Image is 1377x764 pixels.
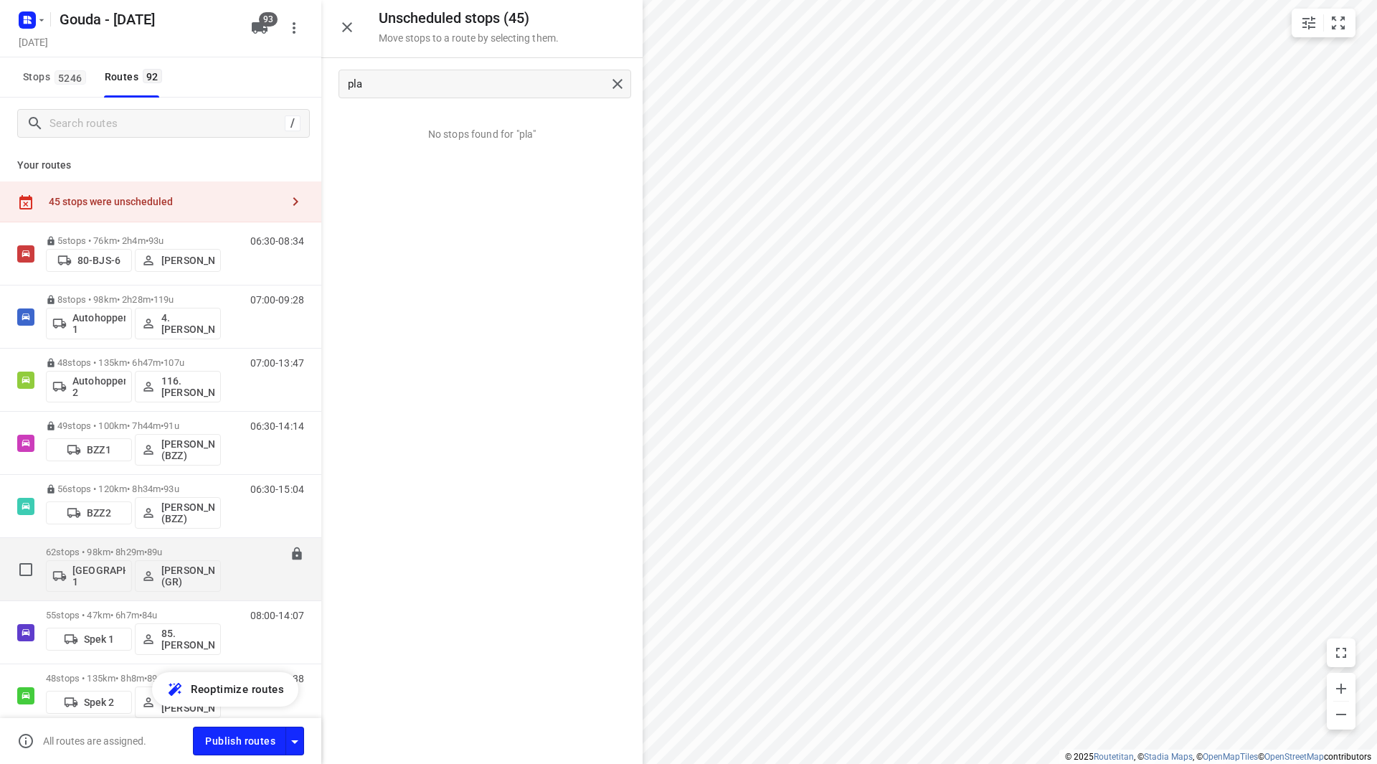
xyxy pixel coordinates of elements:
[46,560,132,592] button: [GEOGRAPHIC_DATA] 1
[245,14,274,42] button: 93
[46,235,221,246] p: 5 stops • 76km • 2h4m
[46,371,132,402] button: Autohopper 2
[49,113,285,135] input: Search routes
[1203,752,1258,762] a: OpenMapTiles
[1264,752,1324,762] a: OpenStreetMap
[143,69,162,83] span: 92
[87,444,111,456] p: BZZ1
[72,565,126,588] p: [GEOGRAPHIC_DATA] 1
[135,687,221,718] button: 37.[PERSON_NAME]
[43,735,146,747] p: All routes are assigned.
[152,672,298,707] button: Reoptimize routes
[161,357,164,368] span: •
[379,32,559,44] p: Move stops to a route by selecting them.
[72,375,126,398] p: Autohopper 2
[11,555,40,584] span: Select
[193,727,286,755] button: Publish routes
[333,13,361,42] button: Close
[250,610,304,621] p: 08:00-14:07
[144,547,147,557] span: •
[46,501,132,524] button: BZZ2
[135,497,221,529] button: [PERSON_NAME] (BZZ)
[46,484,221,494] p: 56 stops • 120km • 8h34m
[23,68,90,86] span: Stops
[147,673,162,684] span: 89u
[144,673,147,684] span: •
[161,484,164,494] span: •
[49,196,281,207] div: 45 stops were unscheduled
[161,375,214,398] p: 116.[PERSON_NAME]
[135,560,221,592] button: [PERSON_NAME] (GR)
[259,12,278,27] span: 93
[46,547,221,557] p: 62 stops • 98km • 8h29m
[46,249,132,272] button: 80-BJS-6
[72,312,126,335] p: Autohopper 1
[105,68,166,86] div: Routes
[135,623,221,655] button: 85.[PERSON_NAME]
[46,294,221,305] p: 8 stops • 98km • 2h28m
[250,357,304,369] p: 07:00-13:47
[1094,752,1134,762] a: Routetitan
[84,697,115,708] p: Spek 2
[161,565,214,588] p: [PERSON_NAME] (GR)
[87,507,111,519] p: BZZ2
[17,158,304,173] p: Your routes
[139,610,142,621] span: •
[164,484,179,494] span: 93u
[142,610,157,621] span: 84u
[1144,752,1193,762] a: Stadia Maps
[286,732,303,750] div: Driver app settings
[205,732,275,750] span: Publish routes
[428,127,536,141] p: No stops found for "pla"
[148,235,164,246] span: 93u
[191,680,284,699] span: Reoptimize routes
[146,235,148,246] span: •
[153,294,174,305] span: 119u
[84,633,115,645] p: Spek 1
[250,420,304,432] p: 06:30-14:14
[161,438,214,461] p: [PERSON_NAME] (BZZ)
[348,73,607,95] input: Search unscheduled stops
[290,547,304,563] button: Lock route
[135,371,221,402] button: 116.[PERSON_NAME]
[1292,9,1355,37] div: small contained button group
[46,420,221,431] p: 49 stops • 100km • 7h44m
[250,235,304,247] p: 06:30-08:34
[46,628,132,651] button: Spek 1
[46,610,221,621] p: 55 stops • 47km • 6h7m
[46,438,132,461] button: BZZ1
[161,420,164,431] span: •
[164,420,179,431] span: 91u
[161,628,214,651] p: 85.[PERSON_NAME]
[46,691,132,714] button: Spek 2
[46,308,132,339] button: Autohopper 1
[161,255,214,266] p: [PERSON_NAME]
[250,294,304,306] p: 07:00-09:28
[55,70,86,85] span: 5246
[161,312,214,335] p: 4. [PERSON_NAME]
[1324,9,1353,37] button: Fit zoom
[77,255,120,266] p: 80-BJS-6
[147,547,162,557] span: 89u
[250,484,304,495] p: 06:30-15:04
[379,10,559,27] h5: Unscheduled stops ( 45 )
[164,357,184,368] span: 107u
[1065,752,1371,762] li: © 2025 , © , © © contributors
[54,8,240,31] h5: Rename
[135,249,221,272] button: [PERSON_NAME]
[13,34,54,50] h5: Project date
[46,357,221,368] p: 48 stops • 135km • 6h47m
[135,308,221,339] button: 4. [PERSON_NAME]
[285,115,301,131] div: /
[161,501,214,524] p: [PERSON_NAME] (BZZ)
[1295,9,1323,37] button: Map settings
[135,434,221,466] button: [PERSON_NAME] (BZZ)
[151,294,153,305] span: •
[46,673,221,684] p: 48 stops • 135km • 8h8m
